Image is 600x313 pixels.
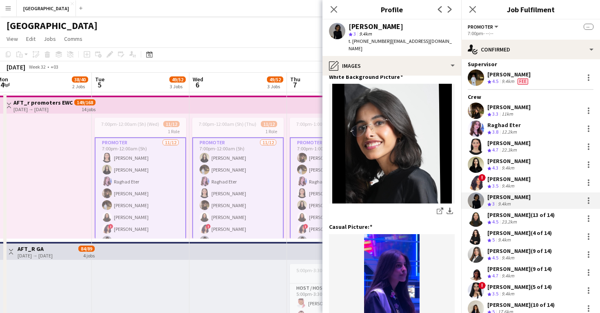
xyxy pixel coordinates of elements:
[500,255,516,262] div: 9.4km
[82,105,96,112] div: 14 jobs
[492,291,498,297] span: 3.5
[492,78,498,84] span: 4.5
[170,83,185,89] div: 3 Jobs
[7,20,98,32] h1: [GEOGRAPHIC_DATA]
[518,78,528,85] span: Fee
[478,282,486,289] span: !
[72,76,88,83] span: 38/40
[492,183,498,189] span: 3.5
[487,103,531,111] div: [PERSON_NAME]
[487,301,555,309] div: [PERSON_NAME] (10 of 14)
[261,121,277,127] span: 11/12
[267,83,283,89] div: 3 Jobs
[496,237,512,244] div: 9.4km
[44,35,56,42] span: Jobs
[487,121,521,129] div: Raghad Eter
[3,34,21,44] a: View
[290,137,381,297] app-card-role: Promoter11/127:00pm-1:00am (6h)[PERSON_NAME][PERSON_NAME]Raghad Eter[PERSON_NAME][PERSON_NAME][PE...
[78,246,95,252] span: 84/89
[108,224,113,229] span: !
[461,60,600,68] div: Supervisor
[23,34,39,44] a: Edit
[72,83,88,89] div: 2 Jobs
[192,137,284,297] app-card-role: Promoter11/127:00pm-12:00am (5h)[PERSON_NAME][PERSON_NAME]Raghad Eter[PERSON_NAME][PERSON_NAME][P...
[95,76,104,83] span: Tue
[192,118,284,239] app-job-card: 7:00pm-12:00am (5h) (Thu)11/121 RolePromoter11/127:00pm-12:00am (5h)[PERSON_NAME][PERSON_NAME]Rag...
[492,147,498,153] span: 4.7
[64,35,82,42] span: Comms
[468,24,500,30] button: Promoter
[478,174,486,181] span: !
[329,73,403,80] h3: White Background Picture
[191,80,203,89] span: 6
[168,128,180,134] span: 1 Role
[492,111,498,117] span: 3.3
[101,121,159,127] span: 7:00pm-12:00am (5h) (Wed)
[496,201,512,208] div: 9.4km
[500,165,516,172] div: 9.4km
[27,64,47,70] span: Week 32
[487,71,531,78] div: [PERSON_NAME]
[349,23,403,30] div: [PERSON_NAME]
[18,253,53,259] div: [DATE] → [DATE]
[487,265,552,273] div: [PERSON_NAME] (9 of 14)
[349,38,391,44] span: t. [PHONE_NUMBER]
[492,129,498,135] span: 3.8
[290,118,381,239] app-job-card: 7:00pm-1:00am (6h) (Fri)11/121 RolePromoter11/127:00pm-1:00am (6h)[PERSON_NAME][PERSON_NAME]Ragha...
[487,283,552,291] div: [PERSON_NAME] (5 of 14)
[500,291,516,297] div: 9.4km
[83,252,95,259] div: 4 jobs
[13,106,74,112] div: [DATE] → [DATE]
[487,157,531,165] div: [PERSON_NAME]
[95,137,186,297] app-card-role: Promoter11/127:00pm-12:00am (5h)[PERSON_NAME][PERSON_NAME]Raghad Eter[PERSON_NAME][PERSON_NAME][P...
[500,111,515,118] div: 11km
[353,31,356,37] span: 3
[500,273,516,279] div: 9.4km
[492,237,495,243] span: 5
[461,4,600,15] h3: Job Fulfilment
[461,93,600,101] div: Crew
[500,78,516,85] div: 9.4km
[322,56,461,76] div: Images
[461,40,600,59] div: Confirmed
[487,211,555,219] div: [PERSON_NAME] (13 of 14)
[290,76,300,83] span: Thu
[584,24,593,30] span: --
[492,255,498,261] span: 4.5
[500,147,518,154] div: 22.3km
[322,4,461,15] h3: Profile
[26,35,36,42] span: Edit
[492,165,498,171] span: 4.3
[296,121,348,127] span: 7:00pm-1:00am (6h) (Fri)
[51,64,58,70] div: +03
[74,99,96,105] span: 149/168
[199,121,256,127] span: 7:00pm-12:00am (5h) (Thu)
[492,219,498,225] span: 4.5
[193,76,203,83] span: Wed
[329,84,455,203] img: IMG_3803.jpeg
[7,35,18,42] span: View
[163,121,180,127] span: 11/12
[40,34,59,44] a: Jobs
[500,219,518,226] div: 23.2km
[95,118,186,239] div: 7:00pm-12:00am (5h) (Wed)11/121 RolePromoter11/127:00pm-12:00am (5h)[PERSON_NAME][PERSON_NAME]Rag...
[487,247,552,255] div: [PERSON_NAME] (9 of 14)
[468,24,493,30] span: Promoter
[468,30,593,36] div: 7:00pm- --:--
[265,128,277,134] span: 1 Role
[487,139,531,147] div: [PERSON_NAME]
[492,273,498,279] span: 4.7
[94,80,104,89] span: 5
[487,193,531,201] div: [PERSON_NAME]
[289,80,300,89] span: 7
[358,31,373,37] span: 9.4km
[267,76,283,83] span: 49/52
[7,63,25,71] div: [DATE]
[516,78,530,85] div: Crew has different fees then in role
[500,129,518,136] div: 12.2km
[349,38,452,51] span: | [EMAIL_ADDRESS][DOMAIN_NAME]
[303,224,308,229] span: !
[61,34,86,44] a: Comms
